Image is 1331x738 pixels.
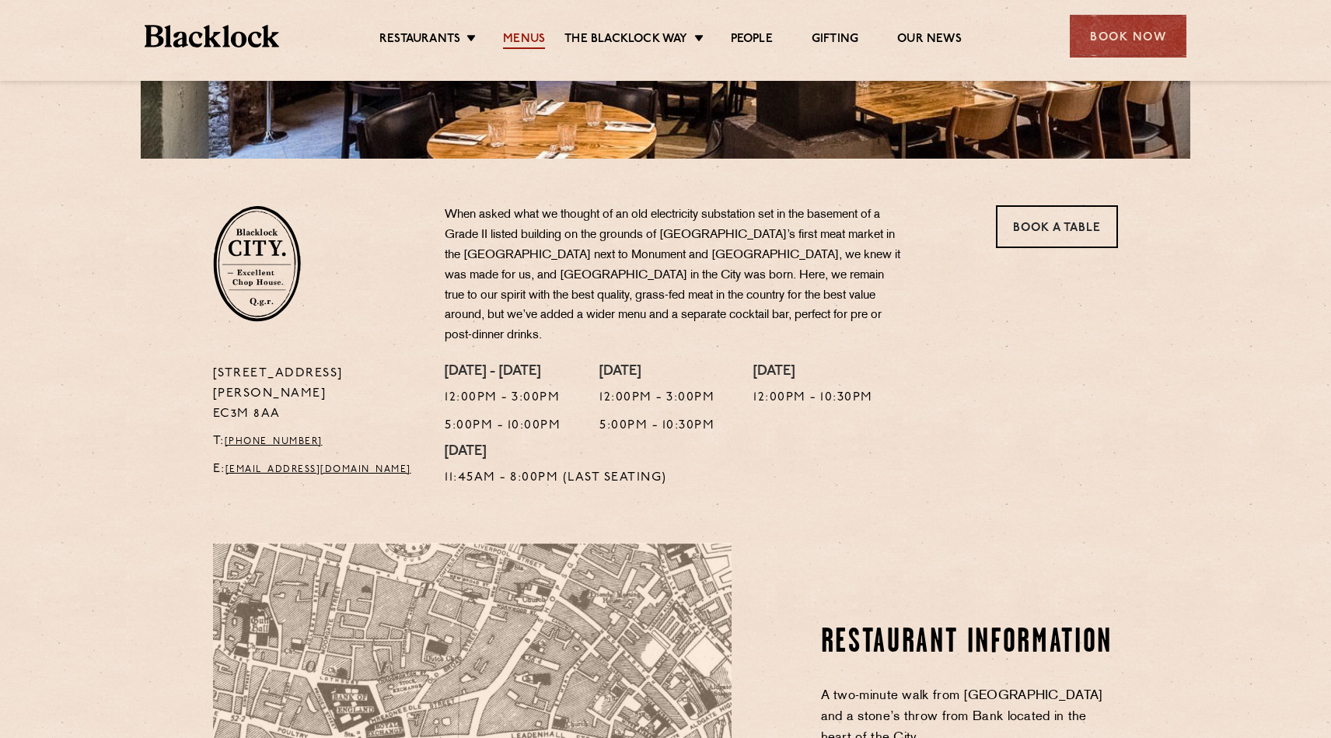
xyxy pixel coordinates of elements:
[213,460,422,480] p: E:
[599,388,714,408] p: 12:00pm - 3:00pm
[445,444,667,461] h4: [DATE]
[213,364,422,425] p: [STREET_ADDRESS][PERSON_NAME] EC3M 8AA
[445,388,561,408] p: 12:00pm - 3:00pm
[445,205,903,346] p: When asked what we thought of an old electricity substation set in the basement of a Grade II lis...
[599,364,714,381] h4: [DATE]
[564,32,687,49] a: The Blacklock Way
[812,32,858,49] a: Gifting
[996,205,1118,248] a: Book a Table
[1070,15,1186,58] div: Book Now
[445,468,667,488] p: 11:45am - 8:00pm (Last Seating)
[731,32,773,49] a: People
[213,432,422,452] p: T:
[145,25,279,47] img: BL_Textured_Logo-footer-cropped.svg
[225,437,323,446] a: [PHONE_NUMBER]
[897,32,962,49] a: Our News
[821,624,1119,663] h2: Restaurant Information
[753,388,873,408] p: 12:00pm - 10:30pm
[445,416,561,436] p: 5:00pm - 10:00pm
[379,32,460,49] a: Restaurants
[599,416,714,436] p: 5:00pm - 10:30pm
[213,205,301,322] img: City-stamp-default.svg
[753,364,873,381] h4: [DATE]
[503,32,545,49] a: Menus
[445,364,561,381] h4: [DATE] - [DATE]
[225,465,411,474] a: [EMAIL_ADDRESS][DOMAIN_NAME]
